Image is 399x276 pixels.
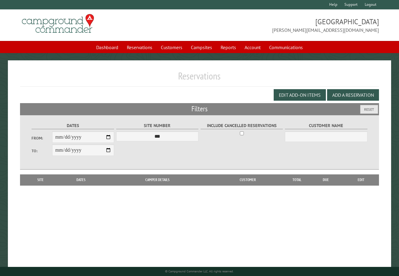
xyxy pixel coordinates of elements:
a: Dashboard [93,42,122,53]
button: Edit Add-on Items [274,89,326,101]
button: Add a Reservation [327,89,379,101]
th: Dates [58,174,104,185]
label: To: [32,148,52,154]
a: Account [241,42,264,53]
h1: Reservations [20,70,379,87]
button: Reset [360,105,378,114]
label: Dates [32,122,114,129]
label: Site Number [116,122,199,129]
th: Edit [343,174,379,185]
small: © Campground Commander LLC. All rights reserved. [165,269,234,273]
img: Campground Commander [20,12,96,35]
a: Reports [217,42,240,53]
label: Customer Name [285,122,367,129]
th: Total [285,174,309,185]
a: Communications [265,42,306,53]
a: Reservations [123,42,156,53]
th: Customer [211,174,285,185]
th: Camper Details [104,174,211,185]
label: Include Cancelled Reservations [201,122,283,129]
label: From: [32,135,52,141]
a: Customers [157,42,186,53]
th: Due [309,174,343,185]
a: Campsites [187,42,216,53]
h2: Filters [20,103,379,115]
th: Site [23,174,58,185]
span: [GEOGRAPHIC_DATA] [PERSON_NAME][EMAIL_ADDRESS][DOMAIN_NAME] [200,17,379,34]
